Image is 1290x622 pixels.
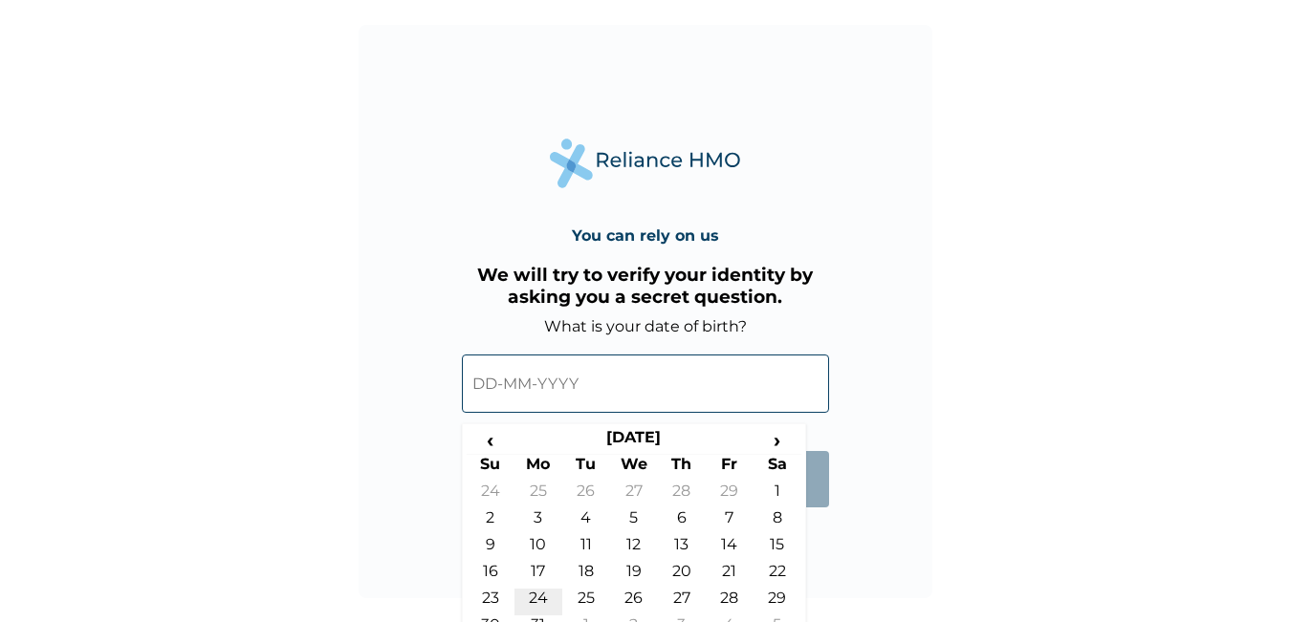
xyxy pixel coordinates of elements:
span: › [754,428,801,452]
td: 28 [658,482,706,508]
td: 19 [610,562,658,589]
th: Su [467,455,514,482]
td: 2 [467,508,514,535]
td: 14 [706,535,754,562]
td: 23 [467,589,514,615]
td: 29 [754,589,801,615]
th: [DATE] [514,428,754,455]
td: 18 [562,562,610,589]
td: 5 [610,508,658,535]
td: 24 [514,589,562,615]
td: 25 [514,482,562,508]
input: DD-MM-YYYY [462,354,829,413]
td: 29 [706,482,754,508]
th: Sa [754,455,801,482]
td: 26 [562,482,610,508]
td: 17 [514,562,562,589]
td: 1 [754,482,801,508]
td: 20 [658,562,706,589]
h3: We will try to verify your identity by asking you a secret question. [462,264,829,308]
td: 26 [610,589,658,615]
td: 6 [658,508,706,535]
td: 12 [610,535,658,562]
td: 11 [562,535,610,562]
td: 22 [754,562,801,589]
h4: You can rely on us [572,226,719,245]
th: Tu [562,455,610,482]
td: 16 [467,562,514,589]
th: Mo [514,455,562,482]
td: 9 [467,535,514,562]
td: 25 [562,589,610,615]
span: ‹ [467,428,514,452]
td: 27 [610,482,658,508]
td: 3 [514,508,562,535]
td: 27 [658,589,706,615]
img: Reliance Health's Logo [550,139,741,187]
th: We [610,455,658,482]
td: 15 [754,535,801,562]
td: 24 [467,482,514,508]
td: 28 [706,589,754,615]
td: 13 [658,535,706,562]
td: 21 [706,562,754,589]
th: Fr [706,455,754,482]
td: 4 [562,508,610,535]
th: Th [658,455,706,482]
td: 7 [706,508,754,535]
td: 10 [514,535,562,562]
td: 8 [754,508,801,535]
label: What is your date of birth? [544,317,747,335]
